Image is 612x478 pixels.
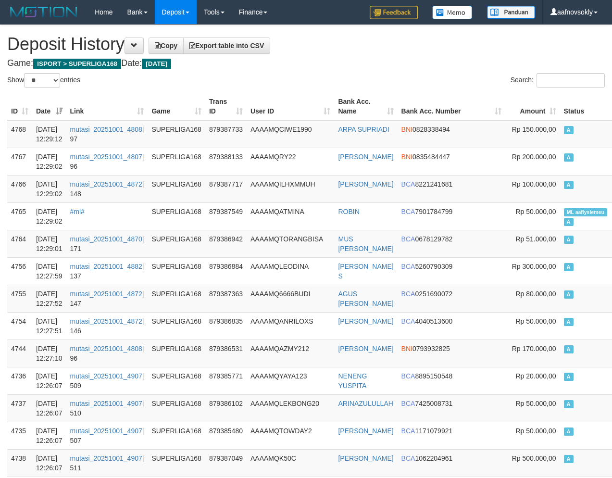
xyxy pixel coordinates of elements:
[247,285,335,312] td: AAAAMQ6666BUDI
[7,73,80,88] label: Show entries
[7,230,32,257] td: 4764
[512,345,556,352] span: Rp 170.000,00
[564,263,574,271] span: Approved
[512,454,556,462] span: Rp 500.000,00
[338,180,393,188] a: [PERSON_NAME]
[148,367,205,394] td: SUPERLIGA168
[515,208,556,215] span: Rp 50.000,00
[148,230,205,257] td: SUPERLIGA168
[32,422,66,449] td: [DATE] 12:26:07
[66,148,148,175] td: | 96
[148,175,205,202] td: SUPERLIGA168
[564,318,574,326] span: Approved
[7,175,32,202] td: 4766
[70,126,142,133] a: mutasi_20251001_4808
[401,454,415,462] span: BCA
[70,427,142,435] a: mutasi_20251001_4907
[512,153,556,161] span: Rp 200.000,00
[398,367,506,394] td: 8895150548
[66,422,148,449] td: | 507
[511,73,605,88] label: Search:
[398,148,506,175] td: 0835484447
[205,312,247,340] td: 879386835
[247,340,335,367] td: AAAAMQAZMY212
[205,257,247,285] td: 879386884
[338,126,389,133] a: ARPA SUPRIADI
[564,153,574,162] span: Approved
[205,340,247,367] td: 879386531
[70,345,142,352] a: mutasi_20251001_4808
[205,202,247,230] td: 879387549
[66,285,148,312] td: | 147
[247,449,335,477] td: AAAAMQK50C
[398,340,506,367] td: 0793932825
[70,454,142,462] a: mutasi_20251001_4907
[148,449,205,477] td: SUPERLIGA168
[338,400,393,407] a: ARINAZULULLAH
[247,202,335,230] td: AAAAMQATMINA
[33,59,121,69] span: ISPORT > SUPERLIGA168
[7,35,605,54] h1: Deposit History
[564,208,608,216] span: Manually Linked by aaflysiemeu
[338,427,393,435] a: [PERSON_NAME]
[32,449,66,477] td: [DATE] 12:26:07
[515,400,556,407] span: Rp 50.000,00
[7,5,80,19] img: MOTION_logo.png
[398,93,506,120] th: Bank Acc. Number: activate to sort column ascending
[338,317,393,325] a: [PERSON_NAME]
[334,93,397,120] th: Bank Acc. Name: activate to sort column ascending
[398,120,506,148] td: 0828338494
[401,153,412,161] span: BNI
[247,422,335,449] td: AAAAMQTOWDAY2
[66,230,148,257] td: | 171
[401,290,415,298] span: BCA
[205,148,247,175] td: 879388133
[560,93,612,120] th: Status
[205,285,247,312] td: 879387363
[7,120,32,148] td: 4768
[183,38,270,54] a: Export table into CSV
[70,263,142,270] a: mutasi_20251001_4882
[247,93,335,120] th: User ID: activate to sort column ascending
[32,367,66,394] td: [DATE] 12:26:07
[70,153,142,161] a: mutasi_20251001_4807
[338,290,393,307] a: AGUS [PERSON_NAME]
[398,257,506,285] td: 5260790309
[537,73,605,88] input: Search:
[398,230,506,257] td: 0678129782
[515,317,556,325] span: Rp 50.000,00
[398,175,506,202] td: 8221241681
[24,73,60,88] select: Showentries
[401,263,415,270] span: BCA
[7,285,32,312] td: 4755
[32,120,66,148] td: [DATE] 12:29:12
[148,202,205,230] td: SUPERLIGA168
[7,148,32,175] td: 4767
[205,449,247,477] td: 879387049
[247,148,335,175] td: AAAAMQRY22
[247,175,335,202] td: AAAAMQILHXMMUH
[205,93,247,120] th: Trans ID: activate to sort column ascending
[401,372,415,380] span: BCA
[512,263,556,270] span: Rp 300.000,00
[338,345,393,352] a: [PERSON_NAME]
[7,93,32,120] th: ID: activate to sort column ascending
[515,372,556,380] span: Rp 20.000,00
[7,257,32,285] td: 4756
[564,400,574,408] span: Approved
[32,230,66,257] td: [DATE] 12:29:01
[205,175,247,202] td: 879387717
[66,312,148,340] td: | 146
[149,38,184,54] a: Copy
[564,236,574,244] span: Approved
[205,367,247,394] td: 879385771
[398,312,506,340] td: 4040513600
[148,257,205,285] td: SUPERLIGA168
[247,394,335,422] td: AAAAMQLEKBONG20
[564,290,574,299] span: Approved
[66,93,148,120] th: Link: activate to sort column ascending
[32,340,66,367] td: [DATE] 12:27:10
[487,6,535,19] img: panduan.png
[7,312,32,340] td: 4754
[148,148,205,175] td: SUPERLIGA168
